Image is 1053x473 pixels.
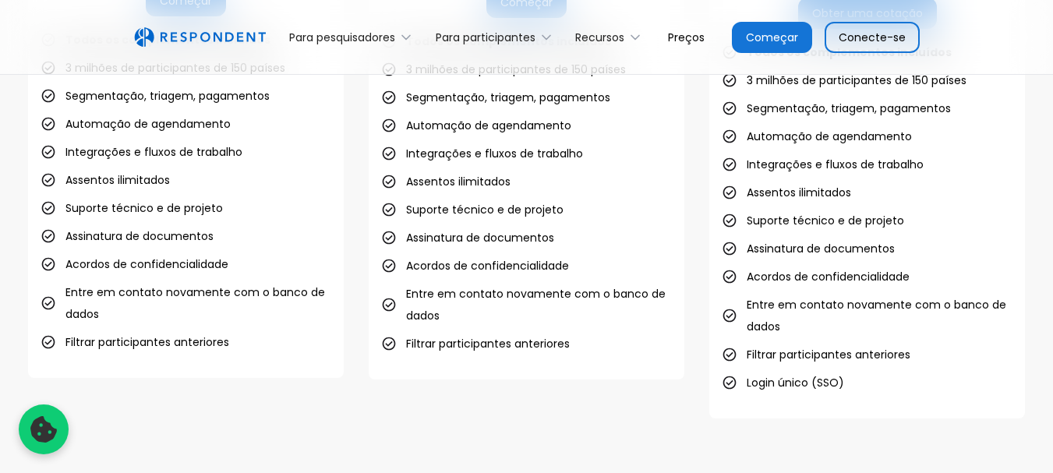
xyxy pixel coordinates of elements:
[746,30,798,45] font: Começar
[747,213,904,228] font: Suporte técnico e de projeto
[747,72,966,88] font: 3 milhões de participantes de 150 países
[289,30,395,45] font: Para pesquisadores
[747,375,844,390] font: Login único (SSO)
[567,19,655,55] div: Recursos
[65,200,223,216] font: Suporte técnico e de projeto
[406,230,554,245] font: Assinatura de documentos
[134,27,266,48] a: lar
[406,174,511,189] font: Assentos ilimitados
[281,19,426,55] div: Para pesquisadores
[65,334,229,350] font: Filtrar participantes anteriores
[668,30,705,45] font: Preços
[747,157,924,172] font: Integrações e fluxos de trabalho
[747,241,895,256] font: Assinatura de documentos
[436,30,535,45] font: Para participantes
[65,284,325,322] font: Entre em contato novamente com o banco de dados
[747,101,951,116] font: Segmentação, triagem, pagamentos
[825,22,920,53] a: Conecte-se
[406,336,570,351] font: Filtrar participantes anteriores
[655,19,717,55] a: Preços
[65,172,170,188] font: Assentos ilimitados
[65,144,242,160] font: Integrações e fluxos de trabalho
[65,256,228,272] font: Acordos de confidencialidade
[134,27,266,48] img: Texto do logotipo da IU sem título
[426,19,566,55] div: Para participantes
[406,146,583,161] font: Integrações e fluxos de trabalho
[747,347,910,362] font: Filtrar participantes anteriores
[747,297,1006,334] font: Entre em contato novamente com o banco de dados
[732,22,812,53] a: Começar
[406,90,610,105] font: Segmentação, triagem, pagamentos
[747,269,910,284] font: Acordos de confidencialidade
[747,185,851,200] font: Assentos ilimitados
[747,129,912,144] font: Automação de agendamento
[575,30,624,45] font: Recursos
[65,88,270,104] font: Segmentação, triagem, pagamentos
[65,228,214,244] font: Assinatura de documentos
[406,118,571,133] font: Automação de agendamento
[839,30,906,45] font: Conecte-se
[406,258,569,274] font: Acordos de confidencialidade
[406,286,666,323] font: Entre em contato novamente com o banco de dados
[406,202,564,217] font: Suporte técnico e de projeto
[65,116,231,132] font: Automação de agendamento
